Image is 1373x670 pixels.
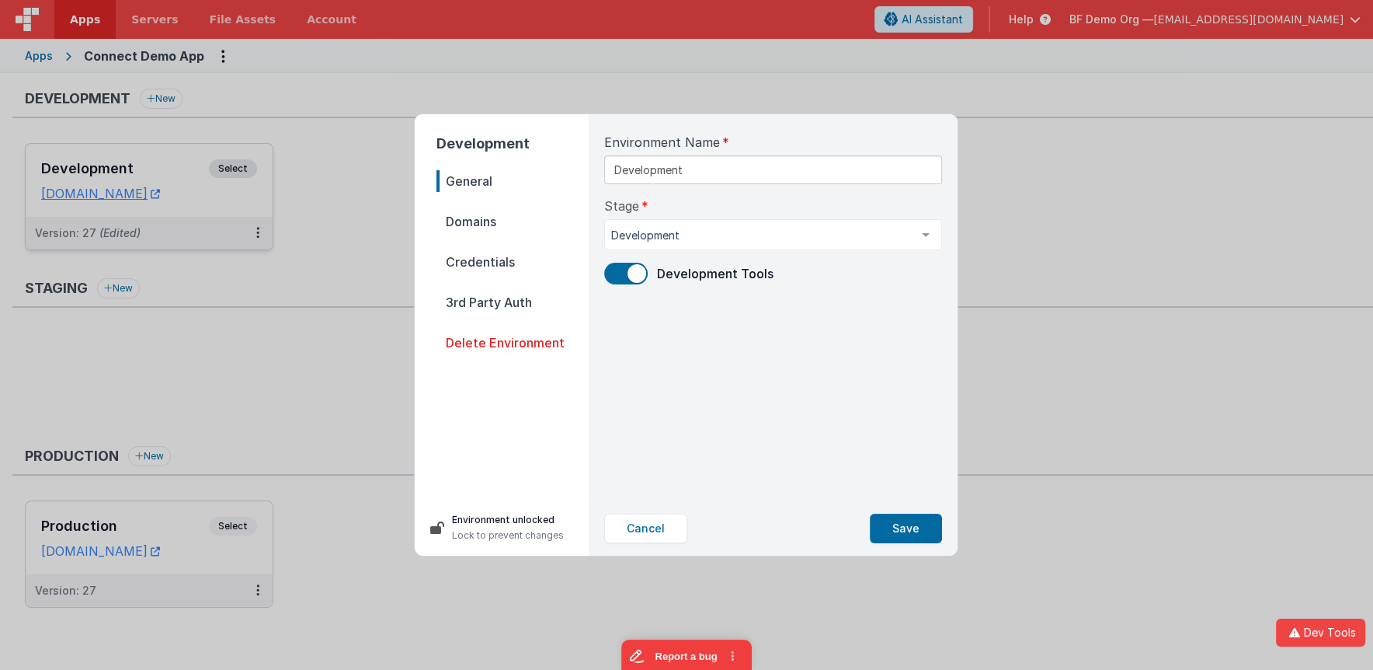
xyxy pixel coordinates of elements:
[657,266,773,281] span: Development Tools
[604,133,720,152] span: Environment Name
[436,332,589,354] span: Delete Environment
[436,211,589,232] span: Domains
[604,514,687,543] button: Cancel
[604,197,639,215] span: Stage
[436,133,589,155] h2: Development
[452,528,564,543] p: Lock to prevent changes
[452,512,564,528] p: Environment unlocked
[870,514,942,543] button: Save
[436,170,589,192] span: General
[436,291,589,313] span: 3rd Party Auth
[611,228,910,243] span: Development
[436,251,589,273] span: Credentials
[1276,619,1365,647] button: Dev Tools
